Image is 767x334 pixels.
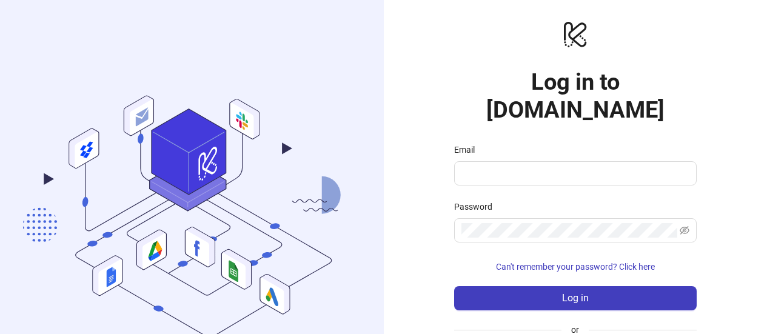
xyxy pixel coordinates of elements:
[461,223,677,238] input: Password
[454,262,697,272] a: Can't remember your password? Click here
[454,200,500,213] label: Password
[454,286,697,310] button: Log in
[454,257,697,276] button: Can't remember your password? Click here
[680,225,689,235] span: eye-invisible
[454,68,697,124] h1: Log in to [DOMAIN_NAME]
[562,293,589,304] span: Log in
[496,262,655,272] span: Can't remember your password? Click here
[461,166,687,181] input: Email
[454,143,483,156] label: Email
